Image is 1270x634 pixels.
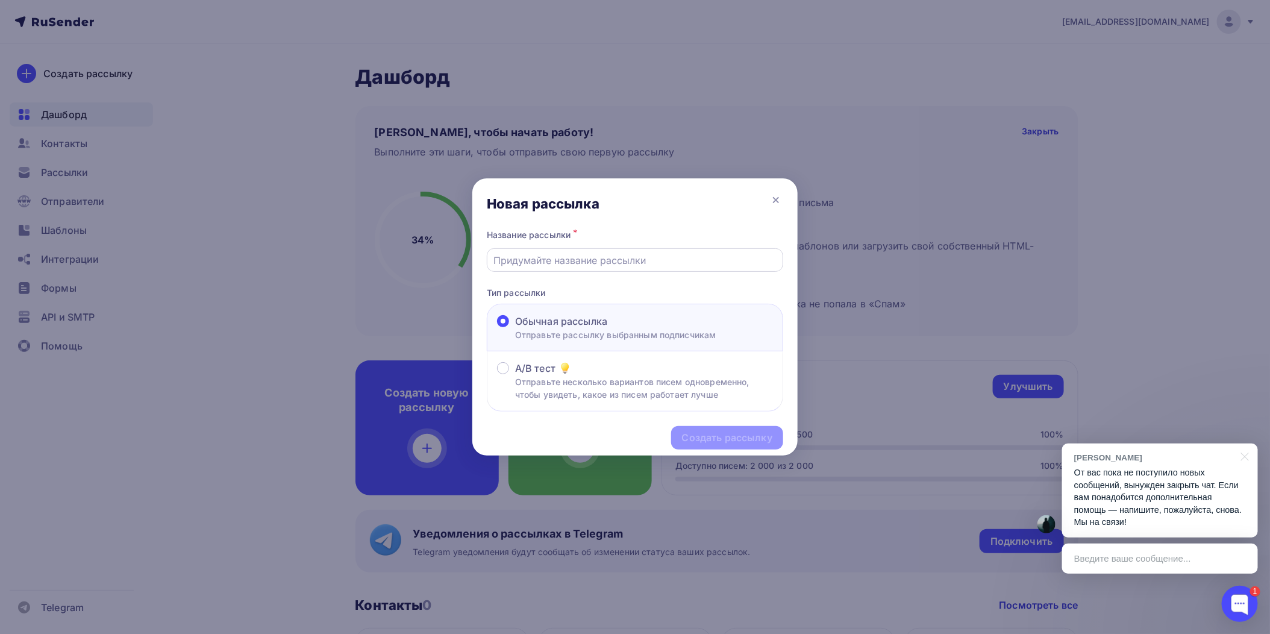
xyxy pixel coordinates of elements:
[1074,452,1234,463] div: [PERSON_NAME]
[1250,586,1260,597] div: 1
[1037,515,1056,533] img: Виктор
[487,195,599,212] div: Новая рассылка
[1074,466,1246,529] p: От вас пока не поступило новых сообщений, вынужден закрыть чат. Если вам понадобится дополнительн...
[487,286,783,299] p: Тип рассылки
[487,227,783,243] div: Название рассылки
[494,253,777,268] input: Придумайте название рассылки
[515,314,607,328] span: Обычная рассылка
[1062,544,1258,574] div: Введите ваше сообщение...
[515,328,716,341] p: Отправьте рассылку выбранным подписчикам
